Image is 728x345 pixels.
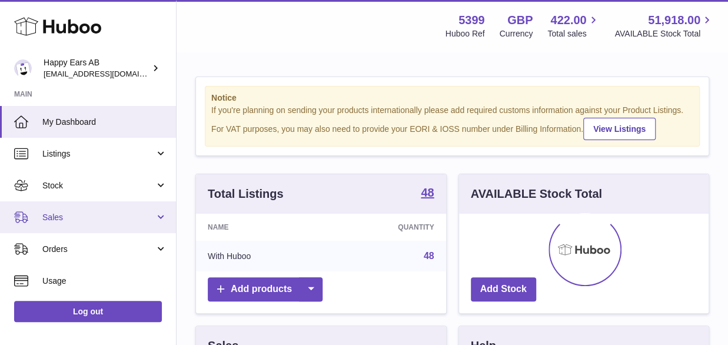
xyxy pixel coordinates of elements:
[550,12,586,28] span: 422.00
[208,277,323,301] a: Add products
[421,187,434,198] strong: 48
[42,148,155,160] span: Listings
[211,92,693,104] strong: Notice
[446,28,485,39] div: Huboo Ref
[42,244,155,255] span: Orders
[471,277,536,301] a: Add Stock
[44,69,173,78] span: [EMAIL_ADDRESS][DOMAIN_NAME]
[42,212,155,223] span: Sales
[42,117,167,128] span: My Dashboard
[196,214,328,241] th: Name
[648,12,700,28] span: 51,918.00
[421,187,434,201] a: 48
[196,241,328,271] td: With Huboo
[211,105,693,140] div: If you're planning on sending your products internationally please add required customs informati...
[583,118,656,140] a: View Listings
[500,28,533,39] div: Currency
[547,12,600,39] a: 422.00 Total sales
[458,12,485,28] strong: 5399
[471,186,602,202] h3: AVAILABLE Stock Total
[507,12,533,28] strong: GBP
[14,59,32,77] img: 3pl@happyearsearplugs.com
[614,28,714,39] span: AVAILABLE Stock Total
[42,276,167,287] span: Usage
[14,301,162,322] a: Log out
[614,12,714,39] a: 51,918.00 AVAILABLE Stock Total
[208,186,284,202] h3: Total Listings
[42,180,155,191] span: Stock
[424,251,434,261] a: 48
[547,28,600,39] span: Total sales
[328,214,446,241] th: Quantity
[44,57,149,79] div: Happy Ears AB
